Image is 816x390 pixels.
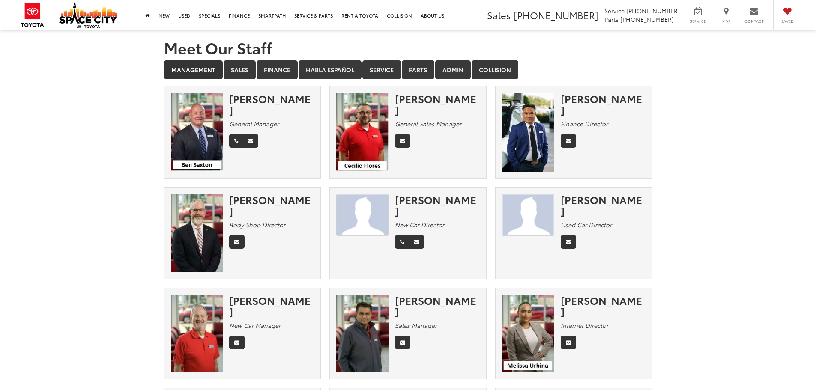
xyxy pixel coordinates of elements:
a: Email [243,134,258,148]
div: [PERSON_NAME] [229,93,314,116]
img: Marco Compean [502,194,554,236]
div: [PERSON_NAME] [561,194,646,217]
span: Contact [744,18,764,24]
em: New Car Director [395,220,444,229]
a: Management [164,60,223,79]
a: Parts [402,60,434,79]
img: Cecilio Flores [336,93,389,171]
span: Map [717,18,735,24]
a: Service [362,60,401,79]
em: Internet Director [561,321,608,330]
span: [PHONE_NUMBER] [626,6,680,15]
em: General Manager [229,119,279,128]
img: Melissa Urbina [502,295,554,372]
img: Sean Patterson [171,194,223,272]
div: [PERSON_NAME] [229,295,314,317]
img: Space City Toyota [59,2,117,28]
a: Email [561,336,576,349]
a: Email [395,134,410,148]
img: Oz Ali [336,295,389,373]
span: [PHONE_NUMBER] [620,15,674,24]
a: Phone [229,134,243,148]
a: Admin [435,60,471,79]
h1: Meet Our Staff [164,39,652,56]
a: Email [229,235,245,249]
em: Sales Manager [395,321,437,330]
div: Department Tabs [164,60,652,80]
div: [PERSON_NAME] [395,194,480,217]
img: Nam Pham [502,93,554,172]
div: [PERSON_NAME] [561,295,646,317]
a: Phone [395,235,409,249]
a: Email [409,235,424,249]
img: Ben Saxton [171,93,223,171]
span: Service [688,18,708,24]
em: Used Car Director [561,220,612,229]
span: Service [604,6,625,15]
img: David Hardy [171,295,223,373]
a: Sales [224,60,256,79]
a: Email [561,134,576,148]
span: [PHONE_NUMBER] [514,8,598,22]
a: Email [395,336,410,349]
span: Saved [778,18,797,24]
em: General Sales Manager [395,119,461,128]
div: [PERSON_NAME] [395,295,480,317]
div: [PERSON_NAME] [561,93,646,116]
a: Collision [472,60,518,79]
a: Email [229,336,245,349]
img: JAMES TAYLOR [336,194,389,236]
span: Sales [487,8,511,22]
span: Parts [604,15,619,24]
em: New Car Manager [229,321,281,330]
a: Habla Español [299,60,362,79]
div: [PERSON_NAME] [229,194,314,217]
em: Finance Director [561,119,608,128]
em: Body Shop Director [229,220,285,229]
a: Finance [257,60,298,79]
div: [PERSON_NAME] [395,93,480,116]
a: Email [561,235,576,249]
